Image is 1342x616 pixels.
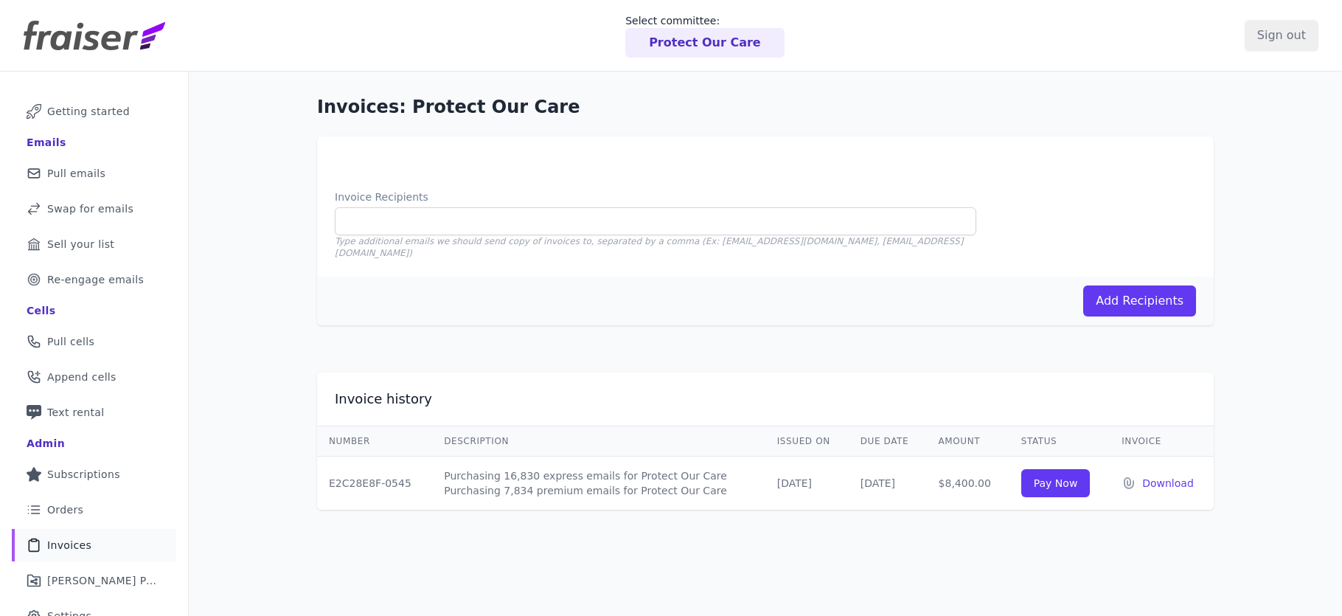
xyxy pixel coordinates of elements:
a: Getting started [12,95,176,128]
th: Amount [927,426,1009,457]
a: Invoices [12,529,176,561]
span: Text rental [47,405,105,420]
a: Pull cells [12,325,176,358]
img: Fraiser Logo [24,21,165,50]
td: E2C28E8F-0545 [317,457,432,511]
div: Admin [27,436,65,451]
a: Swap for emails [12,193,176,225]
label: Invoice Recipients [335,190,976,204]
td: Purchasing 16,830 express emails for Protect Our Care Purchasing 7,834 premium emails for Protect... [432,457,765,511]
th: Issued on [765,426,849,457]
th: Status [1009,426,1110,457]
a: Download [1142,476,1202,491]
span: Getting started [47,104,130,119]
p: Protect Our Care [649,34,761,52]
span: Sell your list [47,237,114,252]
a: Re-engage emails [12,263,176,296]
td: [DATE] [765,457,849,511]
span: Append cells [47,370,117,384]
a: Sell your list [12,228,176,260]
td: $8,400.00 [927,457,1009,511]
button: Add Recipients [1083,285,1196,316]
input: Pay Now [1021,469,1091,497]
h2: Invoice history [335,390,432,408]
a: [PERSON_NAME] Performance [12,564,176,597]
span: Orders [47,502,83,517]
span: [PERSON_NAME] Performance [47,573,159,588]
a: Subscriptions [12,458,176,491]
span: Invoices [47,538,91,553]
a: Text rental [12,396,176,429]
td: [DATE] [849,457,927,511]
th: Description [432,426,765,457]
th: Invoice [1110,426,1214,457]
a: Append cells [12,361,176,393]
h1: Invoices: Protect Our Care [317,95,1214,119]
div: Cells [27,303,55,318]
a: Select committee: Protect Our Care [625,13,785,58]
span: Subscriptions [47,467,120,482]
span: Pull emails [47,166,105,181]
span: Pull cells [47,334,94,349]
input: Sign out [1245,20,1318,51]
div: Emails [27,135,66,150]
span: Re-engage emails [47,272,144,287]
a: Orders [12,494,176,526]
th: Number [317,426,432,457]
span: Swap for emails [47,201,133,216]
a: Pull emails [12,157,176,190]
p: Type additional emails we should send copy of invoices to, separated by a comma (Ex: [EMAIL_ADDRE... [335,235,976,259]
p: Select committee: [625,13,785,28]
th: Due Date [849,426,927,457]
